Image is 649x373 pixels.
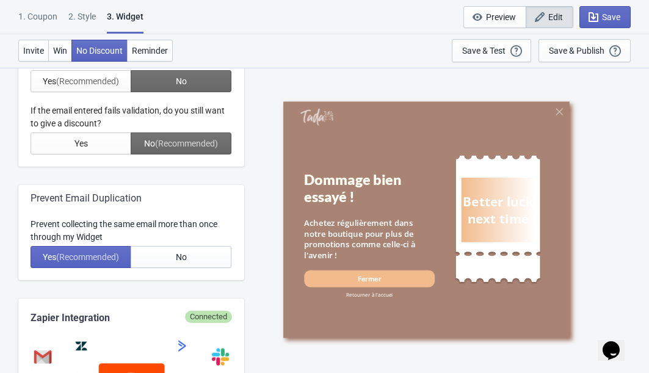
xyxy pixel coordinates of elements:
[132,46,168,56] span: Reminder
[526,6,573,28] button: Edit
[304,291,435,298] div: Retourner à l'accuei
[31,246,131,268] button: Yes(Recommended)
[176,252,187,262] span: No
[602,12,620,22] span: Save
[304,171,435,205] div: Dommage bien essayé !
[68,10,96,32] div: 2 . Style
[463,6,526,28] button: Preview
[131,246,231,268] button: No
[486,12,516,22] span: Preview
[300,108,333,126] img: Tada Shopify App - Exit Intent, Spin to Win Popups, Newsletter Discount Gift Game
[462,46,506,56] div: Save & Test
[538,39,631,62] button: Save & Publish
[549,46,604,56] div: Save & Publish
[579,6,631,28] button: Save
[31,218,232,244] div: Prevent collecting the same email more than once through my Widget
[53,46,67,56] span: Win
[304,217,435,261] div: Achetez régulièrement dans notre boutique pour plus de promotions comme celle-ci à l'avenir !
[127,40,173,62] button: Reminder
[71,40,128,62] button: No Discount
[357,273,381,284] div: Fermer
[23,46,44,56] span: Invite
[18,40,49,62] button: Invite
[31,191,232,206] div: Prevent Email Duplication
[107,10,143,34] div: 3. Widget
[463,193,533,226] div: Better luck next time
[18,10,57,32] div: 1. Coupon
[56,252,119,262] span: (Recommended)
[185,311,232,323] div: Connected
[48,40,72,62] button: Win
[598,324,637,361] iframe: chat widget
[76,46,123,56] span: No Discount
[300,108,333,127] a: Tada Shopify App - Exit Intent, Spin to Win Popups, Newsletter Discount Gift Game
[43,252,119,262] span: Yes
[452,39,531,62] button: Save & Test
[31,311,232,325] div: Zapier Integration
[548,12,563,22] span: Edit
